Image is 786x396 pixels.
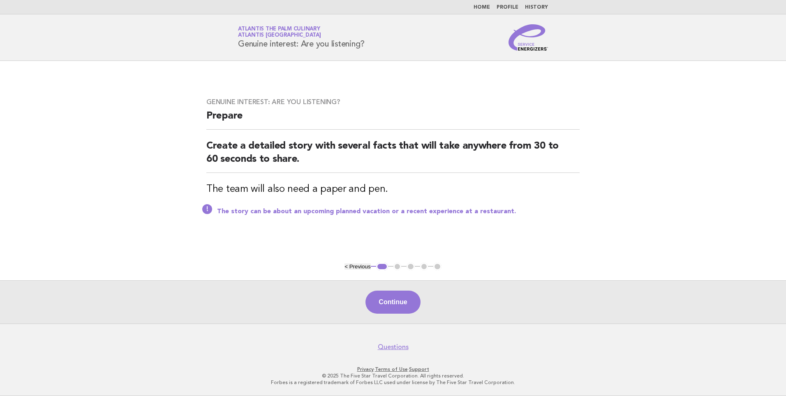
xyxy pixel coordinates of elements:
p: The story can be about an upcoming planned vacation or a recent experience at a restaurant. [217,207,580,216]
p: · · [141,366,645,373]
a: Atlantis The Palm CulinaryAtlantis [GEOGRAPHIC_DATA] [238,26,321,38]
a: History [525,5,548,10]
button: Continue [365,291,420,314]
a: Privacy [357,366,374,372]
p: © 2025 The Five Star Travel Corporation. All rights reserved. [141,373,645,379]
h2: Prepare [206,109,580,130]
h2: Create a detailed story with several facts that will take anywhere from 30 to 60 seconds to share. [206,140,580,173]
a: Questions [378,343,409,351]
h3: The team will also need a paper and pen. [206,183,580,196]
button: 1 [376,263,388,271]
img: Service Energizers [509,24,548,51]
a: Home [474,5,490,10]
a: Support [409,366,429,372]
h3: Genuine interest: Are you listening? [206,98,580,106]
button: < Previous [344,263,370,270]
p: Forbes is a registered trademark of Forbes LLC used under license by The Five Star Travel Corpora... [141,379,645,386]
a: Terms of Use [375,366,408,372]
span: Atlantis [GEOGRAPHIC_DATA] [238,33,321,38]
h1: Genuine interest: Are you listening? [238,27,365,48]
a: Profile [497,5,518,10]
